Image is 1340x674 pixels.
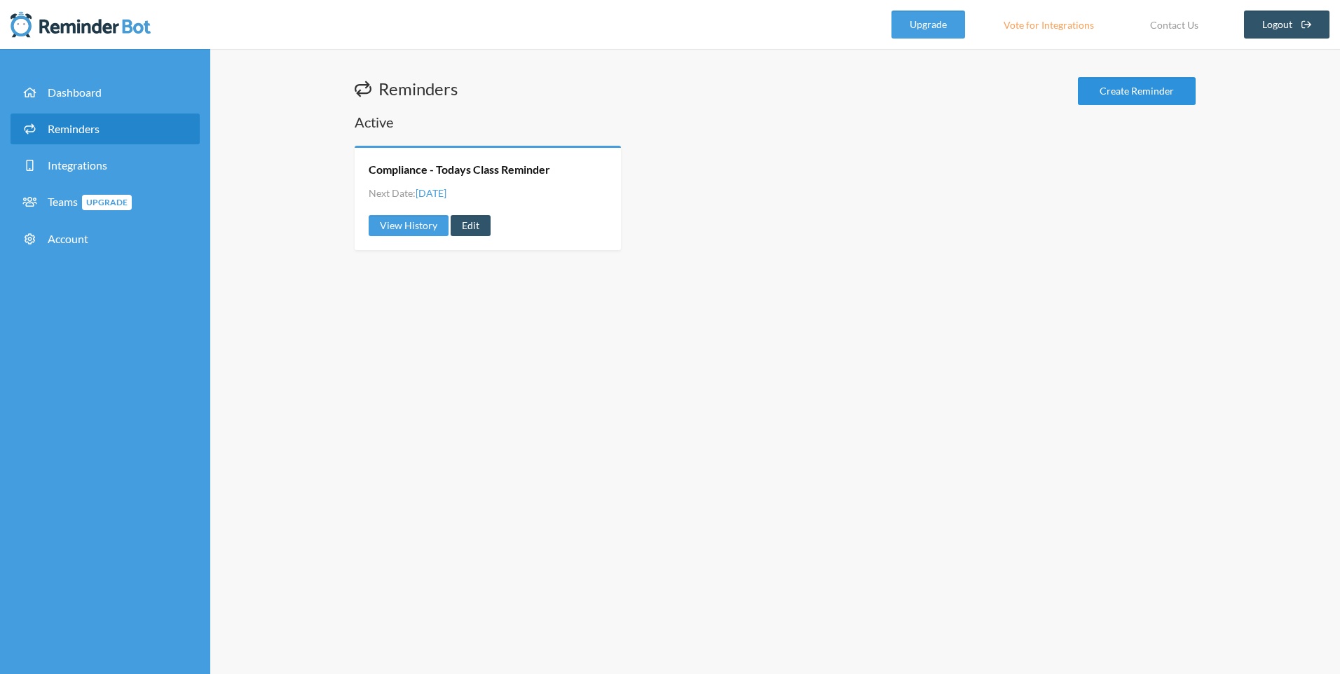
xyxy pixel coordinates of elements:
[1244,11,1330,39] a: Logout
[986,11,1112,39] a: Vote for Integrations
[369,215,449,236] a: View History
[416,187,446,199] span: [DATE]
[48,85,102,99] span: Dashboard
[11,223,200,254] a: Account
[11,150,200,181] a: Integrations
[891,11,965,39] a: Upgrade
[451,215,491,236] a: Edit
[11,11,151,39] img: Reminder Bot
[1133,11,1216,39] a: Contact Us
[355,112,1196,132] h2: Active
[11,77,200,108] a: Dashboard
[369,162,550,177] a: Compliance - Todays Class Reminder
[48,232,88,245] span: Account
[48,158,107,172] span: Integrations
[1078,77,1196,105] a: Create Reminder
[11,186,200,218] a: TeamsUpgrade
[369,186,446,200] li: Next Date:
[355,77,458,101] h1: Reminders
[48,195,132,208] span: Teams
[82,195,132,210] span: Upgrade
[11,114,200,144] a: Reminders
[48,122,100,135] span: Reminders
